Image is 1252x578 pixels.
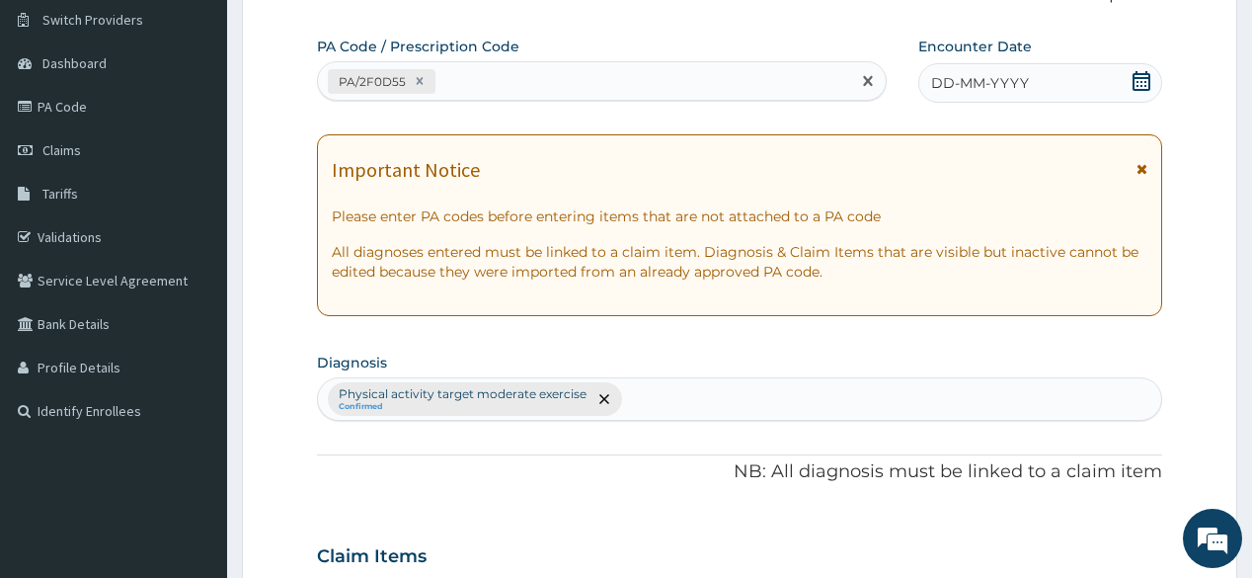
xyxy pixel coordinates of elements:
div: Minimize live chat window [324,10,371,57]
p: NB: All diagnosis must be linked to a claim item [317,459,1161,485]
img: d_794563401_company_1708531726252_794563401 [37,99,80,148]
label: Encounter Date [918,37,1032,56]
span: Dashboard [42,54,107,72]
div: Chat with us now [103,111,332,136]
label: Diagnosis [317,353,387,372]
textarea: Type your message and hit 'Enter' [10,375,376,445]
span: Tariffs [42,185,78,203]
span: We're online! [115,167,273,367]
p: All diagnoses entered must be linked to a claim item. Diagnosis & Claim Items that are visible bu... [332,242,1146,282]
p: Please enter PA codes before entering items that are not attached to a PA code [332,206,1146,226]
span: DD-MM-YYYY [931,73,1029,93]
h1: Important Notice [332,159,480,181]
span: Claims [42,141,81,159]
span: Switch Providers [42,11,143,29]
div: PA/2F0D55 [333,70,409,93]
h3: Claim Items [317,546,427,568]
label: PA Code / Prescription Code [317,37,519,56]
